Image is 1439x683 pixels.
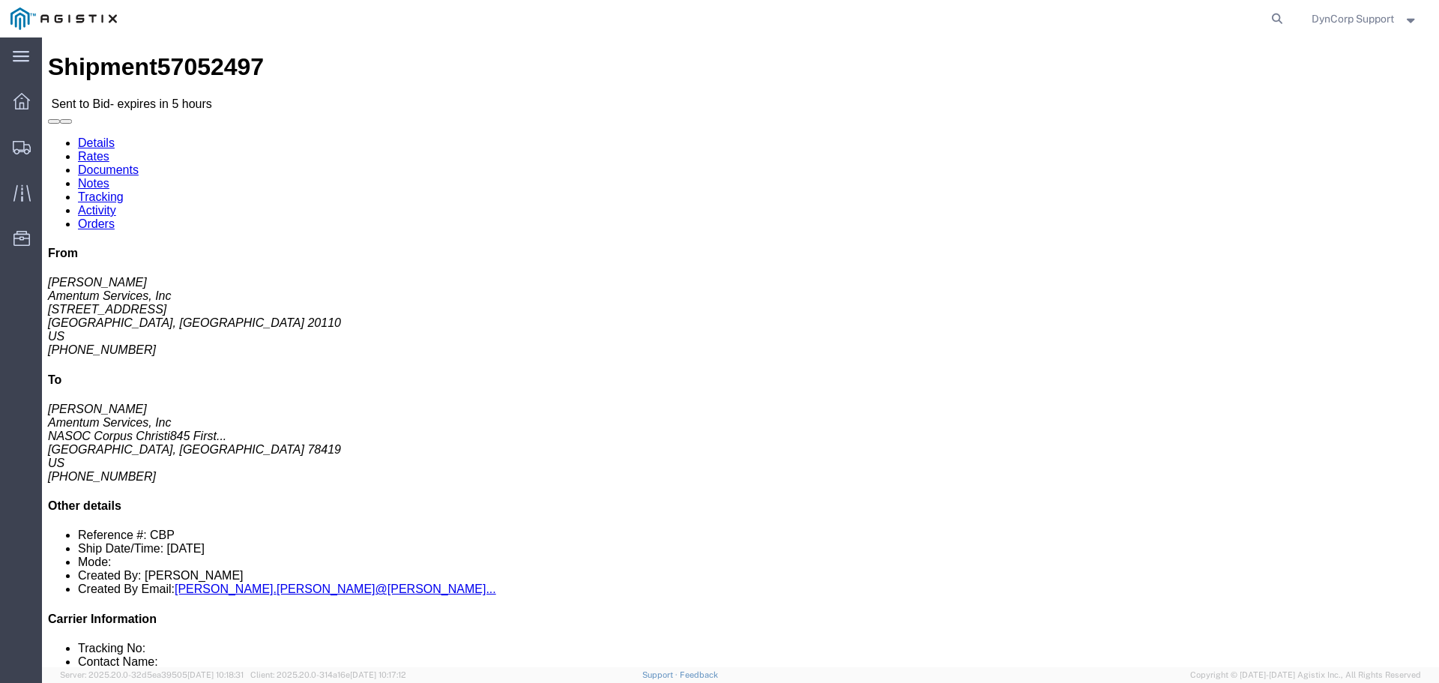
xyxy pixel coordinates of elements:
[1311,10,1419,28] button: DynCorp Support
[250,670,406,679] span: Client: 2025.20.0-314a16e
[42,37,1439,667] iframe: FS Legacy Container
[350,670,406,679] span: [DATE] 10:17:12
[642,670,680,679] a: Support
[1312,10,1394,27] span: DynCorp Support
[60,670,244,679] span: Server: 2025.20.0-32d5ea39505
[10,7,117,30] img: logo
[1190,669,1421,682] span: Copyright © [DATE]-[DATE] Agistix Inc., All Rights Reserved
[187,670,244,679] span: [DATE] 10:18:31
[680,670,718,679] a: Feedback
